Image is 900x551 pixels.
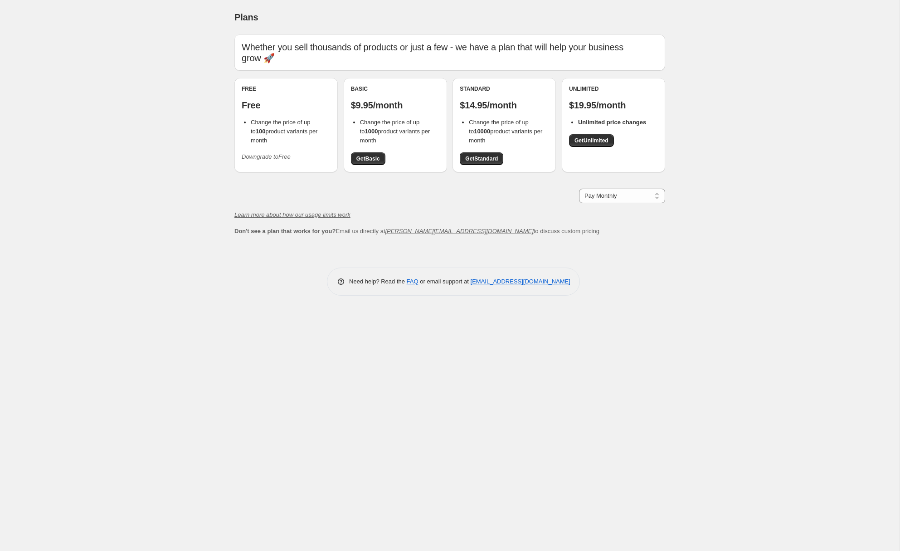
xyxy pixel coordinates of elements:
span: Get Standard [465,155,498,162]
p: Whether you sell thousands of products or just a few - we have a plan that will help your busines... [242,42,658,63]
div: Basic [351,85,440,93]
a: GetUnlimited [569,134,614,147]
b: Unlimited price changes [578,119,646,126]
span: Change the price of up to product variants per month [360,119,430,144]
button: Downgrade toFree [236,150,296,164]
b: Don't see a plan that works for you? [234,228,336,234]
i: Downgrade to Free [242,153,291,160]
b: 100 [256,128,266,135]
a: FAQ [407,278,418,285]
span: Change the price of up to product variants per month [251,119,317,144]
a: GetBasic [351,152,385,165]
div: Standard [460,85,549,93]
p: Free [242,100,331,111]
div: Free [242,85,331,93]
span: Get Unlimited [574,137,608,144]
a: GetStandard [460,152,503,165]
b: 1000 [365,128,378,135]
a: [PERSON_NAME][EMAIL_ADDRESS][DOMAIN_NAME] [385,228,534,234]
a: [EMAIL_ADDRESS][DOMAIN_NAME] [471,278,570,285]
a: Learn more about how our usage limits work [234,211,350,218]
p: $14.95/month [460,100,549,111]
div: Unlimited [569,85,658,93]
span: Plans [234,12,258,22]
p: $9.95/month [351,100,440,111]
p: $19.95/month [569,100,658,111]
span: Need help? Read the [349,278,407,285]
span: Get Basic [356,155,380,162]
b: 10000 [474,128,490,135]
span: Change the price of up to product variants per month [469,119,542,144]
span: Email us directly at to discuss custom pricing [234,228,599,234]
span: or email support at [418,278,471,285]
